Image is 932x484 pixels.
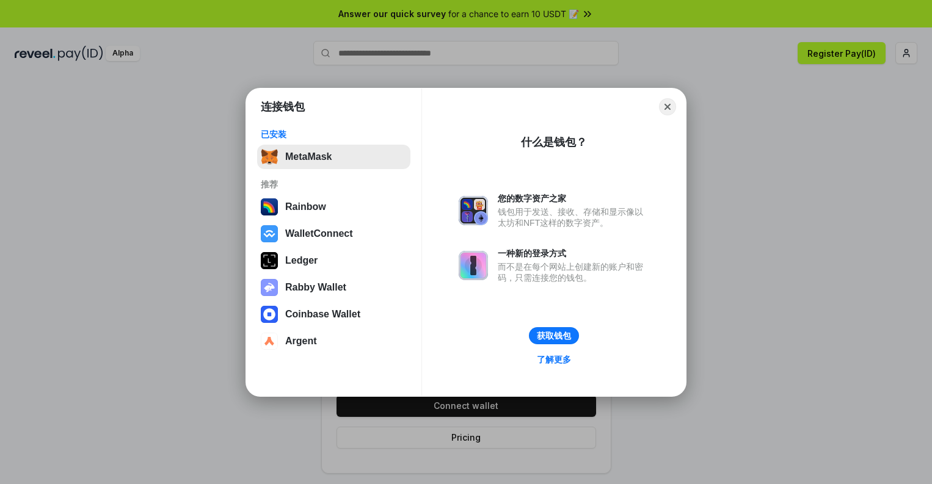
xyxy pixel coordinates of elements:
button: MetaMask [257,145,410,169]
div: 已安装 [261,129,407,140]
img: svg+xml,%3Csvg%20xmlns%3D%22http%3A%2F%2Fwww.w3.org%2F2000%2Fsvg%22%20fill%3D%22none%22%20viewBox... [459,251,488,280]
div: 推荐 [261,179,407,190]
button: Coinbase Wallet [257,302,410,327]
img: svg+xml,%3Csvg%20xmlns%3D%22http%3A%2F%2Fwww.w3.org%2F2000%2Fsvg%22%20fill%3D%22none%22%20viewBox... [459,196,488,225]
div: 钱包用于发送、接收、存储和显示像以太坊和NFT这样的数字资产。 [498,206,649,228]
div: WalletConnect [285,228,353,239]
button: Argent [257,329,410,353]
div: 了解更多 [537,354,571,365]
img: svg+xml,%3Csvg%20fill%3D%22none%22%20height%3D%2233%22%20viewBox%3D%220%200%2035%2033%22%20width%... [261,148,278,165]
div: Rainbow [285,201,326,212]
button: WalletConnect [257,222,410,246]
button: Rainbow [257,195,410,219]
div: Argent [285,336,317,347]
img: svg+xml,%3Csvg%20width%3D%22120%22%20height%3D%22120%22%20viewBox%3D%220%200%20120%20120%22%20fil... [261,198,278,215]
div: 获取钱包 [537,330,571,341]
button: Ledger [257,248,410,273]
button: Close [659,98,676,115]
div: MetaMask [285,151,332,162]
img: svg+xml,%3Csvg%20xmlns%3D%22http%3A%2F%2Fwww.w3.org%2F2000%2Fsvg%22%20fill%3D%22none%22%20viewBox... [261,279,278,296]
a: 了解更多 [530,352,578,367]
img: svg+xml,%3Csvg%20xmlns%3D%22http%3A%2F%2Fwww.w3.org%2F2000%2Fsvg%22%20width%3D%2228%22%20height%3... [261,252,278,269]
div: Ledger [285,255,318,266]
img: svg+xml,%3Csvg%20width%3D%2228%22%20height%3D%2228%22%20viewBox%3D%220%200%2028%2028%22%20fill%3D... [261,306,278,323]
div: Rabby Wallet [285,282,346,293]
button: Rabby Wallet [257,275,410,300]
img: svg+xml,%3Csvg%20width%3D%2228%22%20height%3D%2228%22%20viewBox%3D%220%200%2028%2028%22%20fill%3D... [261,333,278,350]
div: 您的数字资产之家 [498,193,649,204]
button: 获取钱包 [529,327,579,344]
img: svg+xml,%3Csvg%20width%3D%2228%22%20height%3D%2228%22%20viewBox%3D%220%200%2028%2028%22%20fill%3D... [261,225,278,242]
div: 一种新的登录方式 [498,248,649,259]
div: Coinbase Wallet [285,309,360,320]
div: 什么是钱包？ [521,135,587,150]
div: 而不是在每个网站上创建新的账户和密码，只需连接您的钱包。 [498,261,649,283]
h1: 连接钱包 [261,99,305,114]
